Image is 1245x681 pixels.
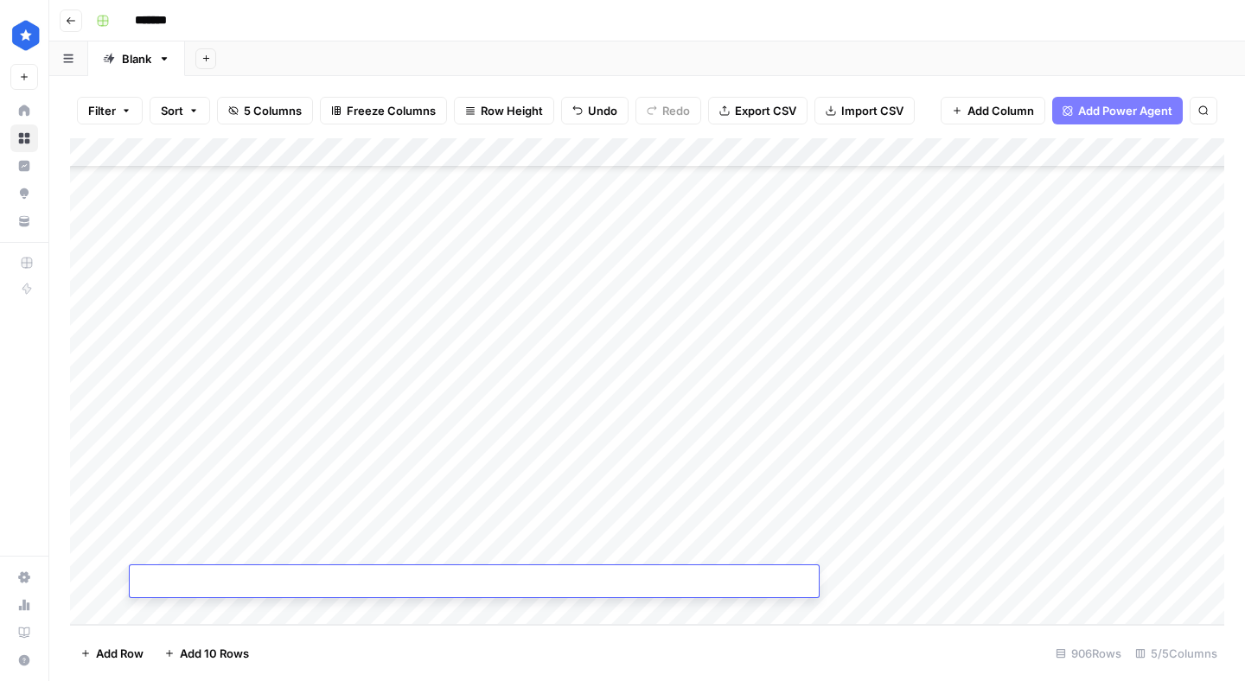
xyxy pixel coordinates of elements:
button: Add Row [70,640,154,667]
button: 5 Columns [217,97,313,124]
button: Add Power Agent [1052,97,1183,124]
span: Add Row [96,645,144,662]
button: Workspace: ConsumerAffairs [10,14,38,57]
span: Import CSV [841,102,903,119]
span: Sort [161,102,183,119]
button: Add Column [941,97,1045,124]
button: Help + Support [10,646,38,674]
span: Freeze Columns [347,102,436,119]
button: Filter [77,97,143,124]
button: Row Height [454,97,554,124]
a: Usage [10,591,38,619]
span: Row Height [481,102,543,119]
a: Settings [10,563,38,591]
a: Your Data [10,207,38,235]
span: Filter [88,102,116,119]
span: Add 10 Rows [180,645,249,662]
button: Import CSV [814,97,915,124]
button: Add 10 Rows [154,640,259,667]
a: Learning Hub [10,619,38,646]
div: Blank [122,50,151,67]
span: 5 Columns [244,102,302,119]
a: Home [10,97,38,124]
a: Opportunities [10,180,38,207]
span: Add Power Agent [1078,102,1172,119]
button: Undo [561,97,629,124]
span: Undo [588,102,617,119]
button: Sort [150,97,210,124]
a: Blank [88,41,185,76]
a: Browse [10,124,38,152]
div: 5/5 Columns [1128,640,1224,667]
button: Freeze Columns [320,97,447,124]
span: Redo [662,102,690,119]
img: ConsumerAffairs Logo [10,20,41,51]
div: 906 Rows [1049,640,1128,667]
button: Redo [635,97,701,124]
span: Export CSV [735,102,796,119]
a: Insights [10,152,38,180]
span: Add Column [967,102,1034,119]
button: Export CSV [708,97,808,124]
